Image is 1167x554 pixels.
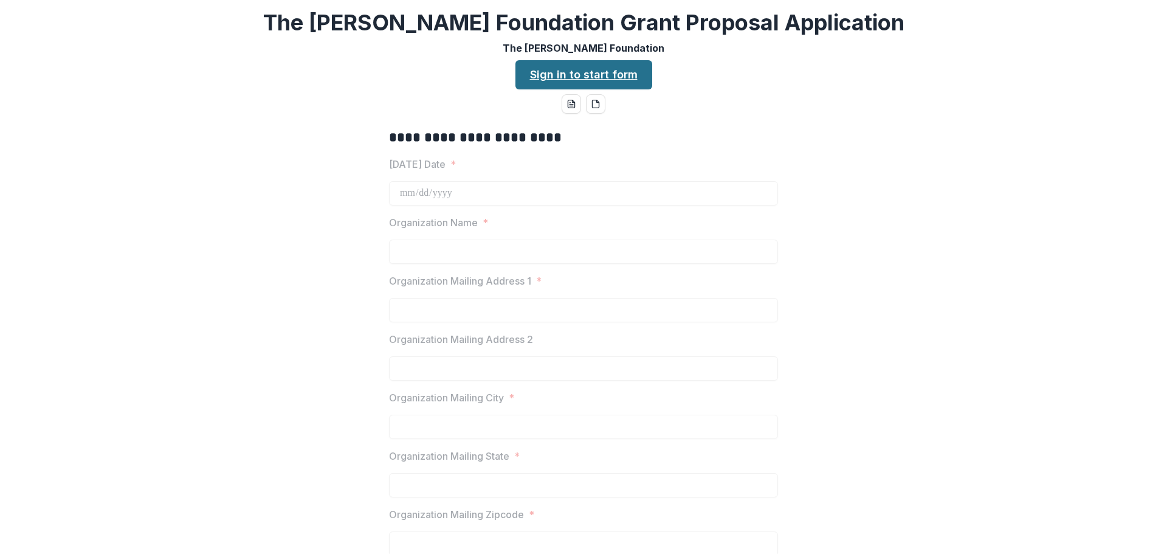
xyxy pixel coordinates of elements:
[389,157,446,171] p: [DATE] Date
[389,332,533,347] p: Organization Mailing Address 2
[389,274,531,288] p: Organization Mailing Address 1
[389,390,504,405] p: Organization Mailing City
[586,94,605,114] button: pdf-download
[263,10,904,36] h2: The [PERSON_NAME] Foundation Grant Proposal Application
[515,60,652,89] a: Sign in to start form
[389,215,478,230] p: Organization Name
[562,94,581,114] button: word-download
[389,507,524,522] p: Organization Mailing Zipcode
[389,449,509,463] p: Organization Mailing State
[503,41,664,55] p: The [PERSON_NAME] Foundation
